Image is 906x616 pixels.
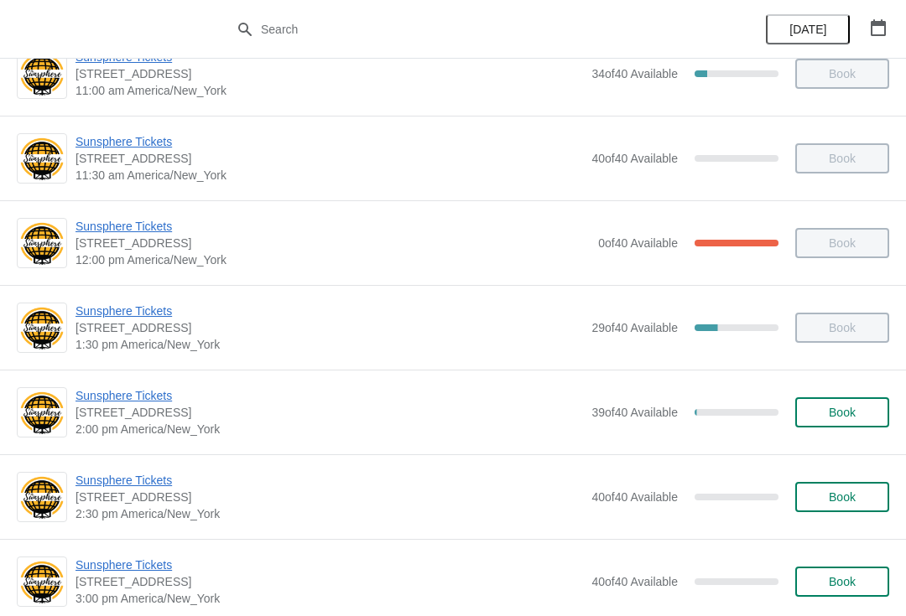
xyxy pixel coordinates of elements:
[75,472,583,489] span: Sunsphere Tickets
[75,167,583,184] span: 11:30 am America/New_York
[591,321,678,334] span: 29 of 40 Available
[75,556,583,573] span: Sunsphere Tickets
[75,404,583,421] span: [STREET_ADDRESS]
[75,505,583,522] span: 2:30 pm America/New_York
[75,133,583,150] span: Sunsphere Tickets
[75,387,583,404] span: Sunsphere Tickets
[75,235,590,251] span: [STREET_ADDRESS]
[18,559,66,605] img: Sunsphere Tickets | 810 Clinch Avenue, Knoxville, TN, USA | 3:00 pm America/New_York
[75,336,583,353] span: 1:30 pm America/New_York
[18,220,66,267] img: Sunsphere Tickets | 810 Clinch Avenue, Knoxville, TN, USA | 12:00 pm America/New_York
[18,51,66,97] img: Sunsphere Tickets | 810 Clinch Avenue, Knoxville, TN, USA | 11:00 am America/New_York
[75,319,583,336] span: [STREET_ADDRESS]
[75,421,583,437] span: 2:00 pm America/New_York
[795,482,889,512] button: Book
[18,390,66,436] img: Sunsphere Tickets | 810 Clinch Avenue, Knoxville, TN, USA | 2:00 pm America/New_York
[591,575,678,588] span: 40 of 40 Available
[75,82,583,99] span: 11:00 am America/New_York
[829,575,856,588] span: Book
[789,23,826,36] span: [DATE]
[75,251,590,268] span: 12:00 pm America/New_York
[591,152,678,165] span: 40 of 40 Available
[591,490,678,504] span: 40 of 40 Available
[75,489,583,505] span: [STREET_ADDRESS]
[829,406,856,419] span: Book
[260,14,679,44] input: Search
[18,305,66,351] img: Sunsphere Tickets | 810 Clinch Avenue, Knoxville, TN, USA | 1:30 pm America/New_York
[75,303,583,319] span: Sunsphere Tickets
[75,65,583,82] span: [STREET_ADDRESS]
[75,590,583,607] span: 3:00 pm America/New_York
[795,567,889,597] button: Book
[75,573,583,590] span: [STREET_ADDRESS]
[75,150,583,167] span: [STREET_ADDRESS]
[829,490,856,504] span: Book
[18,474,66,520] img: Sunsphere Tickets | 810 Clinch Avenue, Knoxville, TN, USA | 2:30 pm America/New_York
[598,236,678,250] span: 0 of 40 Available
[591,406,678,419] span: 39 of 40 Available
[75,218,590,235] span: Sunsphere Tickets
[795,397,889,427] button: Book
[18,136,66,182] img: Sunsphere Tickets | 810 Clinch Avenue, Knoxville, TN, USA | 11:30 am America/New_York
[591,67,678,80] span: 34 of 40 Available
[766,14,850,44] button: [DATE]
